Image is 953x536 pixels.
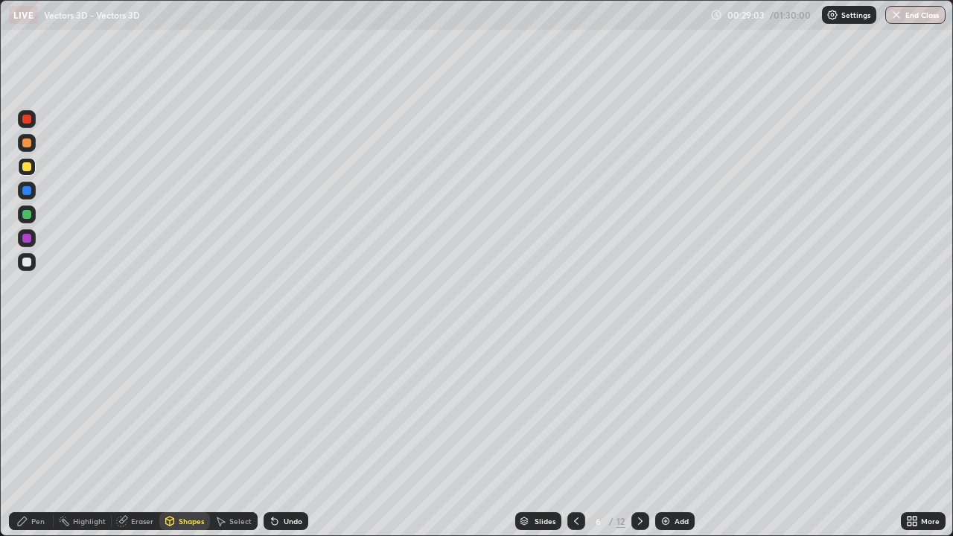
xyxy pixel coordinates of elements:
div: / [609,517,613,526]
div: Undo [284,517,302,525]
button: End Class [885,6,946,24]
div: Shapes [179,517,204,525]
div: Pen [31,517,45,525]
p: LIVE [13,9,34,21]
div: More [921,517,940,525]
img: class-settings-icons [826,9,838,21]
div: 12 [616,514,625,528]
div: Add [675,517,689,525]
p: Vectors 3D - Vectors 3D [44,9,140,21]
div: Highlight [73,517,106,525]
div: 6 [591,517,606,526]
div: Slides [535,517,555,525]
p: Settings [841,11,870,19]
div: Eraser [131,517,153,525]
img: add-slide-button [660,515,672,527]
div: Select [229,517,252,525]
img: end-class-cross [890,9,902,21]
